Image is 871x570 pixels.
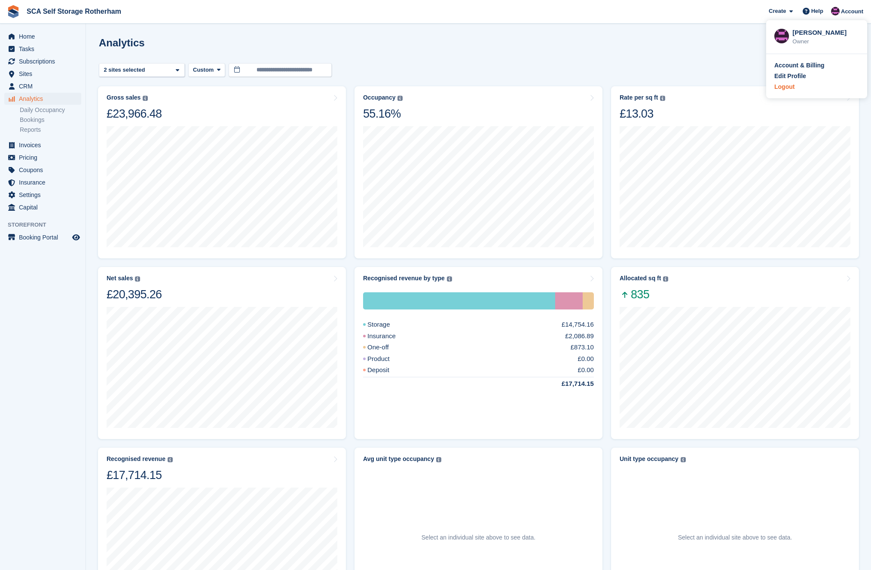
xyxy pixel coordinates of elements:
img: Dale Chapman [831,7,840,15]
span: Settings [19,189,70,201]
div: Insurance [363,331,416,341]
div: Storage [363,292,555,309]
div: Occupancy [363,94,395,101]
div: 55.16% [363,106,403,121]
div: £0.00 [578,365,594,375]
div: [PERSON_NAME] [792,28,859,36]
img: icon-info-grey-7440780725fd019a000dd9b08b2336e03edf1995a4989e88bcd33f0948082b44.svg [681,457,686,462]
a: Logout [774,82,859,91]
span: 835 [620,287,668,302]
img: icon-info-grey-7440780725fd019a000dd9b08b2336e03edf1995a4989e88bcd33f0948082b44.svg [135,276,140,282]
img: Dale Chapman [774,29,789,43]
div: £17,714.15 [541,379,594,389]
span: Pricing [19,152,70,164]
img: stora-icon-8386f47178a22dfd0bd8f6a31ec36ba5ce8667c1dd55bd0f319d3a0aa187defe.svg [7,5,20,18]
a: Account & Billing [774,61,859,70]
span: Insurance [19,176,70,188]
span: Account [841,7,863,16]
div: £23,966.48 [107,106,162,121]
span: Tasks [19,43,70,55]
div: Edit Profile [774,72,806,81]
a: Edit Profile [774,72,859,81]
div: Net sales [107,275,133,282]
div: Avg unit type occupancy [363,455,434,463]
div: Product [363,354,410,364]
span: Home [19,30,70,42]
div: £2,086.89 [565,331,594,341]
a: Reports [20,126,81,134]
a: menu [4,201,81,213]
p: Select an individual site above to see data. [678,533,792,542]
img: icon-info-grey-7440780725fd019a000dd9b08b2336e03edf1995a4989e88bcd33f0948082b44.svg [143,96,148,101]
img: icon-info-grey-7440780725fd019a000dd9b08b2336e03edf1995a4989e88bcd33f0948082b44.svg [663,276,668,282]
a: menu [4,139,81,151]
span: Custom [193,66,214,74]
a: Bookings [20,116,81,124]
a: menu [4,68,81,80]
div: Unit type occupancy [620,455,678,463]
div: Gross sales [107,94,141,101]
img: icon-info-grey-7440780725fd019a000dd9b08b2336e03edf1995a4989e88bcd33f0948082b44.svg [447,276,452,282]
a: menu [4,55,81,67]
span: Analytics [19,93,70,105]
div: Recognised revenue by type [363,275,445,282]
a: menu [4,93,81,105]
div: £13.03 [620,106,665,121]
div: £17,714.15 [107,468,173,482]
a: menu [4,164,81,176]
p: Select an individual site above to see data. [422,533,535,542]
div: 2 sites selected [102,66,148,74]
span: Subscriptions [19,55,70,67]
div: Logout [774,82,795,91]
a: menu [4,231,81,243]
span: Invoices [19,139,70,151]
span: Coupons [19,164,70,176]
div: Storage [363,320,411,330]
span: Storefront [8,221,86,229]
span: Sites [19,68,70,80]
div: Deposit [363,365,410,375]
img: icon-info-grey-7440780725fd019a000dd9b08b2336e03edf1995a4989e88bcd33f0948082b44.svg [436,457,441,462]
button: Custom [188,63,225,77]
a: menu [4,152,81,164]
a: menu [4,30,81,42]
a: menu [4,43,81,55]
h2: Analytics [99,37,145,49]
img: icon-info-grey-7440780725fd019a000dd9b08b2336e03edf1995a4989e88bcd33f0948082b44.svg [397,96,403,101]
a: menu [4,189,81,201]
div: Account & Billing [774,61,825,70]
div: Rate per sq ft [620,94,658,101]
span: Capital [19,201,70,213]
span: CRM [19,80,70,92]
a: Preview store [71,232,81,243]
img: icon-info-grey-7440780725fd019a000dd9b08b2336e03edf1995a4989e88bcd33f0948082b44.svg [660,96,665,101]
img: icon-info-grey-7440780725fd019a000dd9b08b2336e03edf1995a4989e88bcd33f0948082b44.svg [168,457,173,462]
div: Owner [792,37,859,46]
a: Daily Occupancy [20,106,81,114]
div: Recognised revenue [107,455,165,463]
span: Create [769,7,786,15]
div: £14,754.16 [562,320,594,330]
div: Insurance [555,292,582,309]
div: Allocated sq ft [620,275,661,282]
a: SCA Self Storage Rotherham [23,4,125,18]
div: £20,395.26 [107,287,162,302]
span: Help [811,7,823,15]
div: One-off [583,292,594,309]
div: £873.10 [571,343,594,352]
a: menu [4,176,81,188]
div: One-off [363,343,410,352]
a: menu [4,80,81,92]
span: Booking Portal [19,231,70,243]
div: £0.00 [578,354,594,364]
